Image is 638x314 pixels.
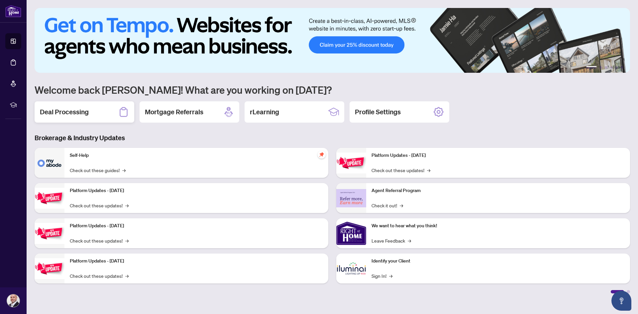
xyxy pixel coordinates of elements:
[610,66,613,69] button: 4
[35,223,64,244] img: Platform Updates - July 21, 2025
[5,5,21,17] img: logo
[125,237,129,244] span: →
[70,272,129,279] a: Check out these updates!→
[427,166,430,174] span: →
[35,148,64,178] img: Self-Help
[70,166,126,174] a: Check out these guides!→
[372,187,625,194] p: Agent Referral Program
[586,66,597,69] button: 1
[400,202,403,209] span: →
[35,258,64,279] img: Platform Updates - July 8, 2025
[35,188,64,209] img: Platform Updates - September 16, 2025
[35,83,630,96] h1: Welcome back [PERSON_NAME]! What are you working on [DATE]?
[336,218,366,248] img: We want to hear what you think!
[70,152,323,159] p: Self-Help
[125,272,129,279] span: →
[336,189,366,207] img: Agent Referral Program
[372,237,411,244] a: Leave Feedback→
[40,107,89,117] h2: Deal Processing
[35,8,630,73] img: Slide 0
[611,291,631,311] button: Open asap
[355,107,401,117] h2: Profile Settings
[70,202,129,209] a: Check out these updates!→
[70,187,323,194] p: Platform Updates - [DATE]
[336,254,366,283] img: Identify your Client
[70,258,323,265] p: Platform Updates - [DATE]
[372,272,392,279] a: Sign In!→
[70,237,129,244] a: Check out these updates!→
[599,66,602,69] button: 2
[372,166,430,174] a: Check out these updates!→
[336,153,366,173] img: Platform Updates - June 23, 2025
[7,294,20,307] img: Profile Icon
[372,202,403,209] a: Check it out!→
[145,107,203,117] h2: Mortgage Referrals
[70,222,323,230] p: Platform Updates - [DATE]
[372,222,625,230] p: We want to hear what you think!
[318,151,326,158] span: pushpin
[125,202,129,209] span: →
[250,107,279,117] h2: rLearning
[122,166,126,174] span: →
[605,66,607,69] button: 3
[372,152,625,159] p: Platform Updates - [DATE]
[621,66,623,69] button: 6
[35,133,630,143] h3: Brokerage & Industry Updates
[389,272,392,279] span: →
[615,66,618,69] button: 5
[408,237,411,244] span: →
[372,258,625,265] p: Identify your Client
